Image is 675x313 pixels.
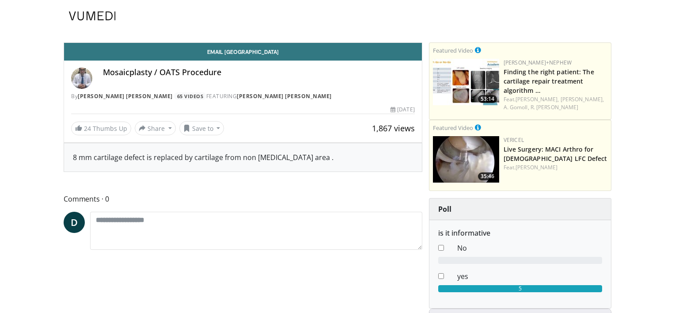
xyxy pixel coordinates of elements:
img: eb023345-1e2d-4374-a840-ddbc99f8c97c.150x105_q85_crop-smart_upscale.jpg [433,136,499,183]
small: Featured Video [433,124,473,132]
button: Save to [179,121,224,135]
a: 24 Thumbs Up [71,122,131,135]
a: [PERSON_NAME] [516,164,557,171]
span: 24 [84,124,91,133]
a: R. [PERSON_NAME] [531,103,579,111]
a: A. Gomoll, [504,103,529,111]
h3: Finding the right patient: The cartilage repair treatment algorithm (with CARTIHEAL AGILI-C) [504,67,607,95]
h4: Mosaicplasty / OATS Procedure [103,68,415,77]
a: This is paid for by Smith+Nephew [475,45,481,55]
div: 5 [438,285,602,292]
span: Comments 0 [64,193,422,205]
a: [PERSON_NAME], [516,95,559,103]
a: 35:46 [433,136,499,183]
div: [DATE] [391,106,414,114]
strong: Poll [438,204,451,214]
a: Live Surgery: MACI Arthro for [DEMOGRAPHIC_DATA] LFC Defect [504,145,607,163]
span: 53:14 [478,95,497,103]
a: D [64,212,85,233]
a: 65 Videos [174,92,206,100]
a: Vericel [504,136,524,144]
div: 8 mm cartilage defect is replaced by cartilage from non [MEDICAL_DATA] area . [73,152,413,163]
div: Feat. [504,164,607,172]
a: This is paid for by Vericel [475,122,481,132]
span: 35:46 [478,172,497,180]
img: VuMedi Logo [69,11,116,20]
dd: No [451,243,609,253]
a: [PERSON_NAME] [PERSON_NAME] [78,92,173,100]
a: 53:14 [433,59,499,105]
a: [PERSON_NAME] [PERSON_NAME] [237,92,332,100]
img: Avatar [71,68,92,89]
div: By FEATURING [71,92,415,100]
small: Featured Video [433,46,473,54]
a: Email [GEOGRAPHIC_DATA] [64,43,422,61]
img: 2894c166-06ea-43da-b75e-3312627dae3b.150x105_q85_crop-smart_upscale.jpg [433,59,499,105]
a: [PERSON_NAME]+Nephew [504,59,572,66]
dd: yes [451,271,609,282]
a: [PERSON_NAME], [561,95,604,103]
h6: is it informative [438,229,602,237]
a: Finding the right patient: The cartilage repair treatment algorithm … [504,68,594,95]
span: 1,867 views [372,123,415,134]
div: Feat. [504,95,607,111]
button: Share [135,121,176,135]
